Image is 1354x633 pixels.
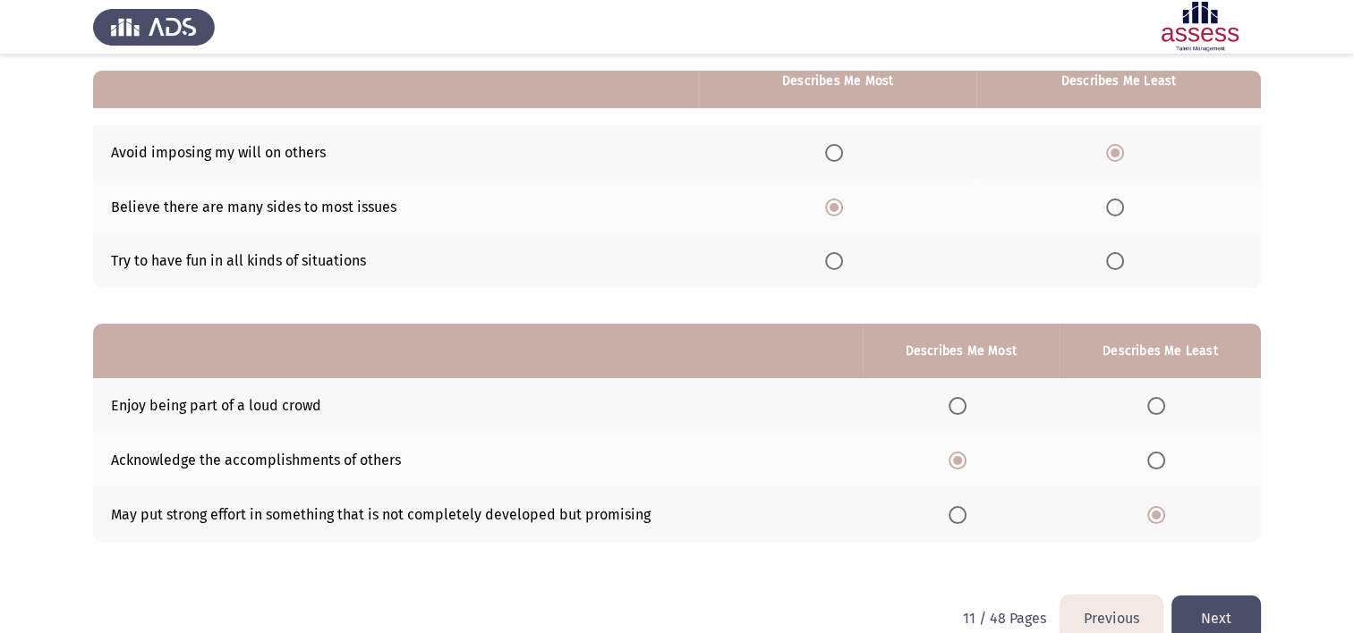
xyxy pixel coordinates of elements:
[949,396,974,413] mat-radio-group: Select an option
[1139,2,1261,52] img: Assessment logo of Development Assessment R1 (EN/AR)
[1106,198,1131,215] mat-radio-group: Select an option
[93,180,699,234] td: Believe there are many sides to most issues
[1147,451,1172,468] mat-radio-group: Select an option
[1106,252,1131,269] mat-radio-group: Select an option
[1147,505,1172,522] mat-radio-group: Select an option
[825,143,850,160] mat-radio-group: Select an option
[1060,324,1261,378] th: Describes Me Least
[863,324,1060,378] th: Describes Me Most
[93,125,699,180] td: Avoid imposing my will on others
[825,252,850,269] mat-radio-group: Select an option
[825,198,850,215] mat-radio-group: Select an option
[699,54,976,108] th: Describes Me Most
[976,54,1261,108] th: Describes Me Least
[93,487,863,542] td: May put strong effort in something that is not completely developed but promising
[93,234,699,289] td: Try to have fun in all kinds of situations
[949,451,974,468] mat-radio-group: Select an option
[1147,396,1172,413] mat-radio-group: Select an option
[93,2,215,52] img: Assess Talent Management logo
[963,610,1046,627] p: 11 / 48 Pages
[93,433,863,487] td: Acknowledge the accomplishments of others
[949,505,974,522] mat-radio-group: Select an option
[1106,143,1131,160] mat-radio-group: Select an option
[93,378,863,433] td: Enjoy being part of a loud crowd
